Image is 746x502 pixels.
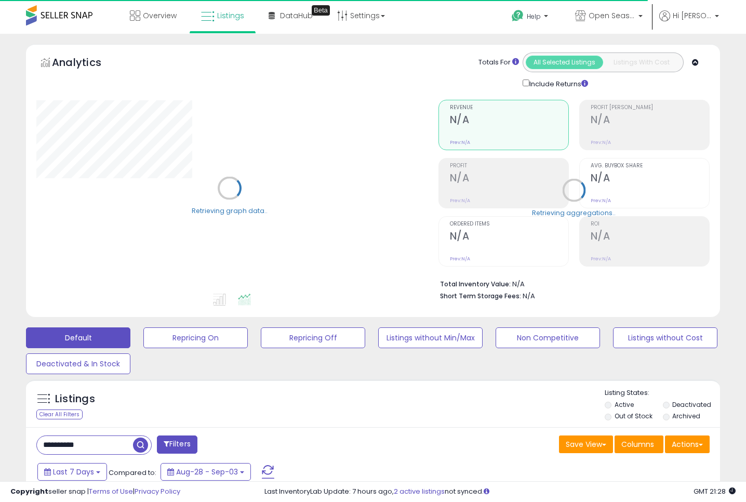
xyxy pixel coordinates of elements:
[261,327,365,348] button: Repricing Off
[672,400,711,409] label: Deactivated
[135,486,180,496] a: Privacy Policy
[264,487,736,497] div: Last InventoryLab Update: 7 hours ago, not synced.
[37,463,107,481] button: Last 7 Days
[89,486,133,496] a: Terms of Use
[157,435,197,454] button: Filters
[394,486,445,496] a: 2 active listings
[615,400,634,409] label: Active
[26,353,130,374] button: Deactivated & In Stock
[10,487,180,497] div: seller snap | |
[378,327,483,348] button: Listings without Min/Max
[26,327,130,348] button: Default
[52,55,122,72] h5: Analytics
[673,10,712,21] span: Hi [PERSON_NAME]
[176,467,238,477] span: Aug-28 - Sep-03
[503,2,558,34] a: Help
[615,435,663,453] button: Columns
[10,486,48,496] strong: Copyright
[312,5,330,16] div: Tooltip anchor
[143,10,177,21] span: Overview
[143,327,248,348] button: Repricing On
[559,435,613,453] button: Save View
[527,12,541,21] span: Help
[515,77,601,89] div: Include Returns
[659,10,719,34] a: Hi [PERSON_NAME]
[613,327,717,348] button: Listings without Cost
[36,409,83,419] div: Clear All Filters
[478,58,519,68] div: Totals For
[589,10,635,21] span: Open Seasons
[55,392,95,406] h5: Listings
[496,327,600,348] button: Non Competitive
[532,208,616,217] div: Retrieving aggregations..
[526,56,603,69] button: All Selected Listings
[694,486,736,496] span: 2025-09-11 21:28 GMT
[109,468,156,478] span: Compared to:
[605,388,720,398] p: Listing States:
[672,412,700,420] label: Archived
[511,9,524,22] i: Get Help
[280,10,313,21] span: DataHub
[621,439,654,450] span: Columns
[603,56,680,69] button: Listings With Cost
[192,206,268,215] div: Retrieving graph data..
[615,412,652,420] label: Out of Stock
[665,435,710,453] button: Actions
[161,463,251,481] button: Aug-28 - Sep-03
[53,467,94,477] span: Last 7 Days
[217,10,244,21] span: Listings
